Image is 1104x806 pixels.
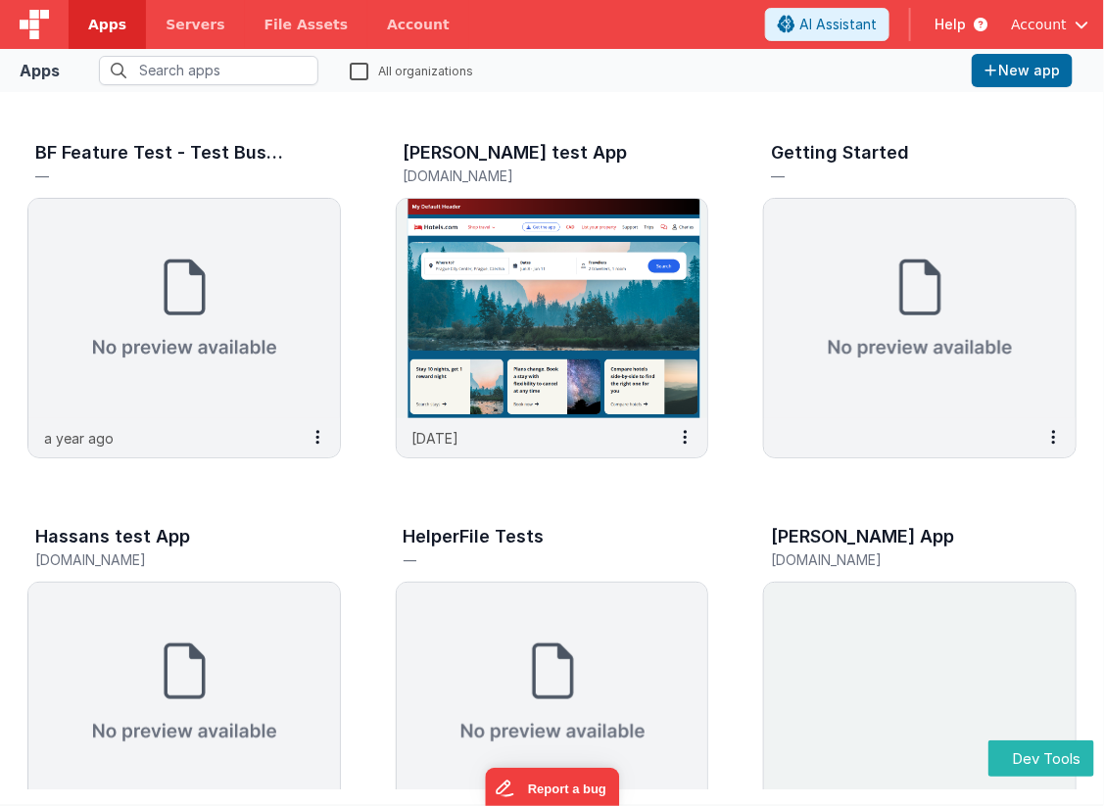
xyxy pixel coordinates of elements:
[771,168,1028,183] h5: —
[771,552,1028,567] h5: [DOMAIN_NAME]
[404,168,660,183] h5: [DOMAIN_NAME]
[44,428,114,449] p: a year ago
[771,143,909,163] h3: Getting Started
[35,527,190,546] h3: Hassans test App
[404,527,545,546] h3: HelperFile Tests
[1011,15,1067,34] span: Account
[972,54,1073,87] button: New app
[1011,15,1088,34] button: Account
[350,61,473,79] label: All organizations
[35,168,292,183] h5: —
[935,15,966,34] span: Help
[799,15,877,34] span: AI Assistant
[88,15,126,34] span: Apps
[35,143,286,163] h3: BF Feature Test - Test Business File
[988,740,1094,777] button: Dev Tools
[765,8,889,41] button: AI Assistant
[404,552,660,567] h5: —
[35,552,292,567] h5: [DOMAIN_NAME]
[264,15,349,34] span: File Assets
[99,56,318,85] input: Search apps
[412,428,459,449] p: [DATE]
[20,59,60,82] div: Apps
[166,15,224,34] span: Servers
[771,527,954,546] h3: [PERSON_NAME] App
[404,143,628,163] h3: [PERSON_NAME] test App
